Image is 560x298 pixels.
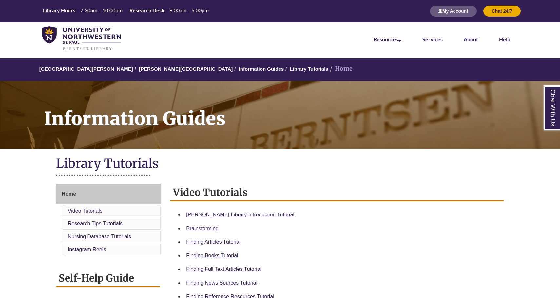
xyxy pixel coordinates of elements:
[40,7,211,16] a: Hours Today
[40,7,78,14] th: Library Hours:
[328,64,353,74] li: Home
[186,253,238,258] a: Finding Books Tutorial
[422,36,443,42] a: Services
[42,26,121,51] img: UNWSP Library Logo
[170,184,504,201] h2: Video Tutorials
[80,7,123,13] span: 7:30am – 10:00pm
[56,184,161,204] a: Home
[186,280,257,286] a: Finding News Sources Tutorial
[39,66,133,72] a: [GEOGRAPHIC_DATA][PERSON_NAME]
[483,6,521,17] button: Chat 24/7
[186,212,294,217] a: [PERSON_NAME] Library Introduction Tutorial
[68,221,123,226] a: Research Tips Tutorials
[56,156,504,173] h1: Library Tutorials
[139,66,233,72] a: [PERSON_NAME][GEOGRAPHIC_DATA]
[68,208,103,214] a: Video Tutorials
[239,66,284,72] a: Information Guides
[62,191,76,196] span: Home
[186,239,240,245] a: Finding Articles Tutorial
[374,36,401,42] a: Resources
[430,8,477,14] a: My Account
[290,66,328,72] a: Library Tutorials
[40,7,211,15] table: Hours Today
[127,7,167,14] th: Research Desk:
[56,184,161,257] div: Guide Page Menu
[499,36,510,42] a: Help
[169,7,209,13] span: 9:00am – 5:00pm
[464,36,478,42] a: About
[430,6,477,17] button: My Account
[56,270,160,287] h2: Self-Help Guide
[186,226,219,231] a: Brainstorming
[37,81,560,140] h1: Information Guides
[68,234,131,239] a: Nursing Database Tutorials
[483,8,521,14] a: Chat 24/7
[68,247,106,252] a: Instagram Reels
[186,266,261,272] a: Finding Full Text Articles Tutorial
